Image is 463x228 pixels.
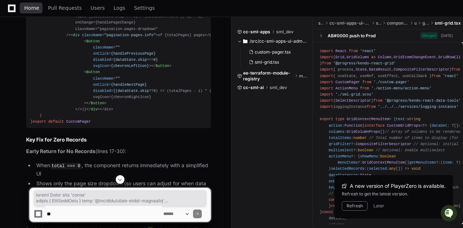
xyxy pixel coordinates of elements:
span: from [322,61,331,66]
span: number [353,136,367,140]
span: totalItems [329,136,351,140]
div: [DATE] [441,33,453,38]
span: // Optional: enable multiselect [376,148,445,152]
span: {dataState.skip [113,58,147,62]
span: src [318,20,323,26]
span: './action-menu/action-menu' [371,86,431,90]
span: className [93,76,113,81]
iframe: Open customer support [440,204,459,224]
span: from [373,98,382,103]
span: CompositeFilterDescriptor [394,67,450,72]
span: boolean [380,154,396,159]
span: import [320,105,333,109]
span: /src/cc-sml-apps-ui-admin/src/components/ui/grid [250,38,307,44]
span: main [299,73,307,79]
span: ui [414,20,417,26]
span: from [452,67,461,72]
span: ee-terraform-module-registry [243,70,293,82]
span: < = = = === = > [30,39,158,68]
span: cc-sml-ai [243,85,264,90]
span: svgIcon [93,64,109,68]
span: import [320,74,333,78]
span: selectedRecords [331,166,364,171]
div: Start new chat [25,54,119,61]
span: "pagination-pages-info" [104,33,156,37]
span: dataSet [431,123,447,128]
div: We're available if you need us! [25,61,92,67]
span: default [48,119,64,124]
svg: Directory [243,37,247,46]
span: disabled [93,58,111,62]
div: Welcome [7,29,132,41]
span: Button [91,101,104,105]
span: import [320,55,333,59]
code: total === 0 [50,163,82,169]
span: A new version of PlayerZero is available. [350,182,446,190]
span: </ > [86,107,100,111]
a: Powered byPylon [51,76,88,81]
span: GridColumn [347,55,369,59]
span: GridColumnProps [347,130,380,134]
span: CustomPager [66,119,91,124]
span: custom-pager.tsx [255,49,291,55]
div: Refresh to get the latest version. [342,191,446,197]
button: sml-grid.tsx [246,57,303,67]
span: multiselect [329,148,353,152]
span: SelectDescriptor [335,98,371,103]
span: div [73,33,79,37]
span: Settings [134,6,155,10]
span: Pylon [72,76,88,81]
span: actionMenu [329,154,351,159]
span: onClick [93,83,109,87]
span: Button [86,70,100,74]
span: as [371,55,376,59]
span: 0 [153,89,156,93]
span: showMenu [360,154,378,159]
span: Logs [114,6,125,10]
span: : [] [369,166,400,171]
span: './sml-grid.scss' [335,92,373,97]
span: < = = = ?? ) > [30,70,163,93]
span: import [320,92,333,97]
span: Button [156,64,169,68]
span: any [389,166,396,171]
span: sml-grid.tsx [255,59,279,65]
span: div [91,107,97,111]
button: Start new chat [123,56,132,65]
span: menuItems [338,160,358,165]
span: from [349,49,358,53]
span: {(dataState.skip [113,89,149,93]
span: </ > [86,101,106,105]
span: DataResult [369,67,392,72]
span: State [356,67,367,72]
span: item [443,160,452,165]
button: Later [373,203,384,209]
span: Pull Requests [48,6,82,10]
span: from [367,105,376,109]
span: dataStateprop [329,173,358,177]
span: Home [24,6,39,10]
span: Merged [420,32,438,39]
span: string [407,117,421,121]
span: action [329,123,342,128]
span: </ > [151,64,171,68]
span: interface [365,123,385,128]
span: import [320,98,333,103]
span: sml_dev [276,29,294,35]
div: AB#0000 push to Prod [328,33,376,39]
span: GridItemChangeEvent [394,55,436,59]
span: CompositeFilterDescriptor [356,142,411,146]
span: gridFilter [329,142,351,146]
span: CustomPager [335,80,360,84]
span: cc-sml-apps [243,29,270,35]
span: </> [75,107,82,111]
span: Grid [335,55,344,59]
span: Function [344,123,362,128]
span: className [93,45,113,50]
button: custom-pager.tsx [246,47,303,57]
span: {handleNextPage} [111,83,147,87]
span: export [320,117,333,121]
p: (lines 17-30): [26,147,211,156]
span: CustomGridProps [387,123,420,128]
